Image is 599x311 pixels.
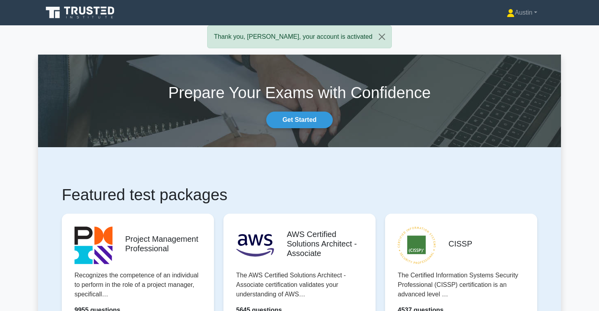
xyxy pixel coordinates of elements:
[372,26,391,48] button: Close
[38,83,561,102] h1: Prepare Your Exams with Confidence
[207,25,392,48] div: Thank you, [PERSON_NAME], your account is activated
[266,112,333,128] a: Get Started
[62,185,537,204] h1: Featured test packages
[488,5,556,21] a: Austin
